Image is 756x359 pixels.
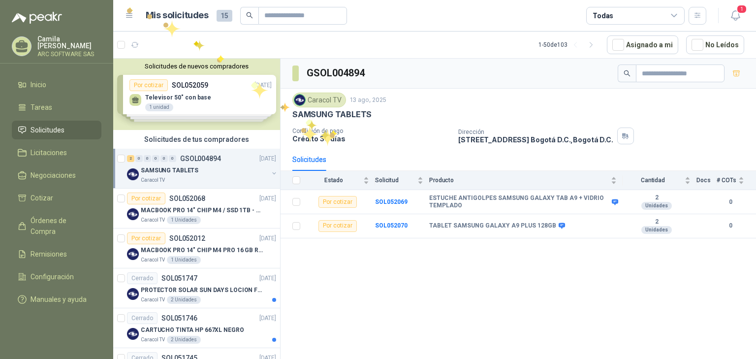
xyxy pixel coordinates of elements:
[141,286,263,295] p: PROTECTOR SOLAR SUN DAYS LOCION FPS 50 CAJA X 24 UN
[169,235,205,242] p: SOL052012
[167,336,201,344] div: 2 Unidades
[458,129,613,135] p: Dirección
[37,51,101,57] p: ARC SOFTWARE SAS
[161,275,197,282] p: SOL051747
[350,96,386,105] p: 13 ago, 2025
[113,308,280,348] a: CerradoSOL051746[DATE] Company LogoCARTUCHO TINTA HP 667XL NEGROCaracol TV2 Unidades
[318,196,357,208] div: Por cotizar
[31,215,92,237] span: Órdenes de Compra
[12,75,101,94] a: Inicio
[180,155,221,162] p: GSOL004894
[292,134,450,143] p: Crédito 30 días
[12,121,101,139] a: Solicitudes
[167,296,201,304] div: 2 Unidades
[607,35,678,54] button: Asignado a mi
[127,155,134,162] div: 2
[113,59,280,130] div: Solicitudes de nuevos compradoresPor cotizarSOL052059[DATE] Televisor 50" con base1 unidadPor cot...
[141,246,263,255] p: MACBOOK PRO 14" CHIP M4 PRO 16 GB RAM 1TB
[127,153,278,184] a: 2 0 0 0 0 0 GSOL004894[DATE] Company LogoSAMSUNG TABLETSCaracol TV
[246,12,253,19] span: search
[375,222,408,229] b: SOL052070
[31,170,76,181] span: Negociaciones
[31,193,53,203] span: Cotizar
[623,177,683,184] span: Cantidad
[12,98,101,117] a: Tareas
[31,79,46,90] span: Inicio
[717,221,744,230] b: 0
[12,166,101,185] a: Negociaciones
[318,220,357,232] div: Por cotizar
[31,147,67,158] span: Licitaciones
[167,216,201,224] div: 1 Unidades
[31,249,67,260] span: Remisiones
[292,154,326,165] div: Solicitudes
[259,234,276,243] p: [DATE]
[12,267,101,286] a: Configuración
[141,336,165,344] p: Caracol TV
[623,218,691,226] b: 2
[127,312,157,324] div: Cerrado
[717,177,736,184] span: # COTs
[169,195,205,202] p: SOL052068
[624,70,630,77] span: search
[429,195,609,210] b: ESTUCHE ANTIGOLPES SAMSUNG GALAXY TAB A9 + VIDRIO TEMPLADO
[292,109,372,120] p: SAMSUNG TABLETS
[127,288,139,300] img: Company Logo
[375,171,429,190] th: Solicitud
[12,143,101,162] a: Licitaciones
[12,290,101,309] a: Manuales y ayuda
[736,4,747,14] span: 1
[127,193,165,204] div: Por cotizar
[12,211,101,241] a: Órdenes de Compra
[538,37,599,53] div: 1 - 50 de 103
[641,202,672,210] div: Unidades
[141,296,165,304] p: Caracol TV
[113,228,280,268] a: Por cotizarSOL052012[DATE] Company LogoMACBOOK PRO 14" CHIP M4 PRO 16 GB RAM 1TBCaracol TV1 Unidades
[12,12,62,24] img: Logo peakr
[31,271,74,282] span: Configuración
[167,256,201,264] div: 1 Unidades
[113,130,280,149] div: Solicitudes de tus compradores
[259,274,276,283] p: [DATE]
[152,155,159,162] div: 0
[146,8,209,23] h1: Mis solicitudes
[141,216,165,224] p: Caracol TV
[12,245,101,263] a: Remisiones
[641,226,672,234] div: Unidades
[12,189,101,207] a: Cotizar
[259,154,276,163] p: [DATE]
[127,328,139,340] img: Company Logo
[31,125,64,135] span: Solicitudes
[141,166,198,175] p: SAMSUNG TABLETS
[259,194,276,203] p: [DATE]
[141,176,165,184] p: Caracol TV
[696,171,717,190] th: Docs
[160,155,168,162] div: 0
[429,222,556,230] b: TABLET SAMSUNG GALAXY A9 PLUS 128GB
[717,171,756,190] th: # COTs
[217,10,232,22] span: 15
[161,315,197,322] p: SOL051746
[144,155,151,162] div: 0
[31,102,52,113] span: Tareas
[292,93,346,107] div: Caracol TV
[686,35,744,54] button: No Leídos
[306,177,361,184] span: Estado
[294,95,305,105] img: Company Logo
[141,326,244,335] p: CARTUCHO TINTA HP 667XL NEGRO
[141,206,263,215] p: MACBOOK PRO 14" CHIP M4 / SSD 1TB - 24 GB RAM
[375,198,408,205] a: SOL052069
[117,63,276,70] button: Solicitudes de nuevos compradores
[623,194,691,202] b: 2
[113,268,280,308] a: CerradoSOL051747[DATE] Company LogoPROTECTOR SOLAR SUN DAYS LOCION FPS 50 CAJA X 24 UNCaracol TV2...
[127,168,139,180] img: Company Logo
[375,177,415,184] span: Solicitud
[31,294,87,305] span: Manuales y ayuda
[259,314,276,323] p: [DATE]
[429,171,623,190] th: Producto
[169,155,176,162] div: 0
[429,177,609,184] span: Producto
[307,65,366,81] h3: GSOL004894
[717,197,744,207] b: 0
